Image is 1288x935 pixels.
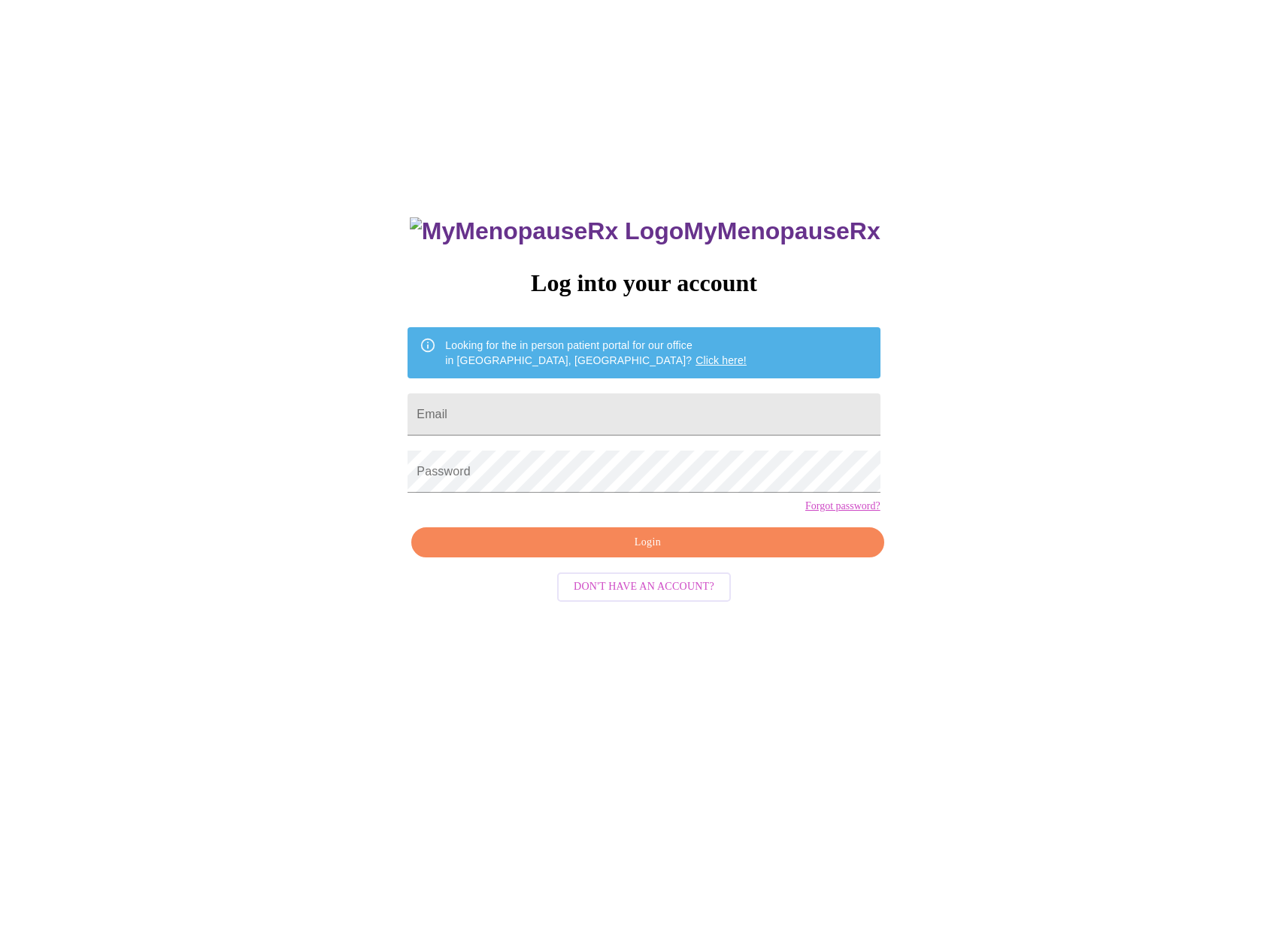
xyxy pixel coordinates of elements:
div: Looking for the in person patient portal for our office in [GEOGRAPHIC_DATA], [GEOGRAPHIC_DATA]? [445,332,747,374]
span: Login [429,533,866,552]
a: Don't have an account? [553,579,735,592]
button: Don't have an account? [557,572,731,602]
h3: MyMenopauseRx [410,217,880,245]
span: Don't have an account? [574,578,714,597]
a: Forgot password? [805,500,880,512]
a: Click here! [696,354,747,366]
img: MyMenopauseRx Logo [410,217,683,245]
h3: Log into your account [408,269,880,297]
button: Login [411,527,883,558]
